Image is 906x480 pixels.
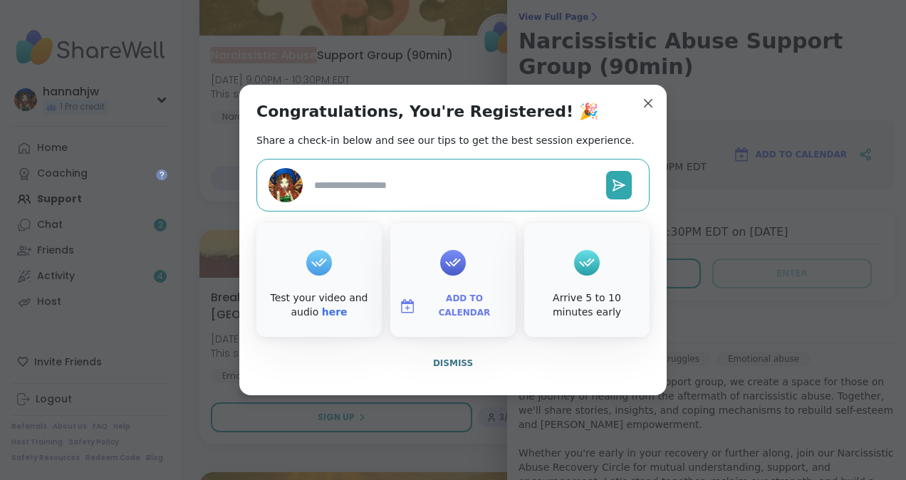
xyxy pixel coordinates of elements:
[422,292,507,320] span: Add to Calendar
[322,306,348,318] a: here
[256,102,598,122] h1: Congratulations, You're Registered! 🎉
[256,348,650,378] button: Dismiss
[259,291,379,319] div: Test your video and audio
[256,133,635,147] h2: Share a check-in below and see our tips to get the best session experience.
[399,298,416,315] img: ShareWell Logomark
[527,291,647,319] div: Arrive 5 to 10 minutes early
[156,169,167,180] iframe: Spotlight
[393,291,513,321] button: Add to Calendar
[433,358,473,368] span: Dismiss
[269,168,303,202] img: hannahjw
